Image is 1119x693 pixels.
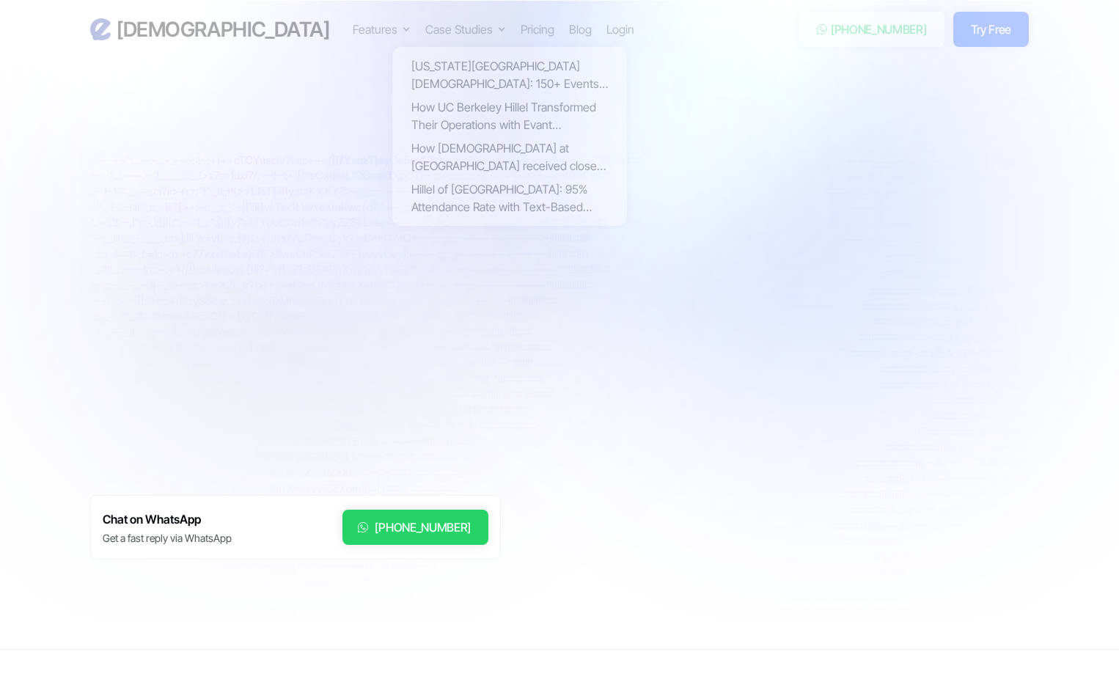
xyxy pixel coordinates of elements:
div: Features [353,21,397,38]
a: Blog [569,21,592,38]
a: [PHONE_NUMBER] [799,12,944,47]
a: How [DEMOGRAPHIC_DATA] at [GEOGRAPHIC_DATA] received close to 100,000 RSVPs for events using Evan... [400,136,620,177]
a: Try Free [953,12,1029,47]
div: Case Studies [425,21,493,38]
a: home [90,17,329,43]
div: Case Studies [425,21,506,38]
a: Login [606,21,634,38]
div: [PHONE_NUMBER] [831,21,927,38]
div: Features [353,21,411,38]
a: [PHONE_NUMBER] [342,510,488,545]
h6: Chat on WhatsApp [103,510,232,529]
div: [PHONE_NUMBER] [375,518,471,536]
a: How UC Berkeley Hillel Transformed Their Operations with Evant Transformative Results [400,95,620,136]
a: [US_STATE][GEOGRAPHIC_DATA] [DEMOGRAPHIC_DATA]: 150+ Events Powered by [PERSON_NAME]'s Text Messa... [400,54,620,95]
h3: [DEMOGRAPHIC_DATA] [117,17,329,43]
div: Get a fast reply via WhatsApp [103,531,232,546]
a: Hillel of [GEOGRAPHIC_DATA]: 95% Attendance Rate with Text-Based RSVPs [400,177,620,219]
nav: Case Studies [392,40,627,226]
a: Pricing [521,21,554,38]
